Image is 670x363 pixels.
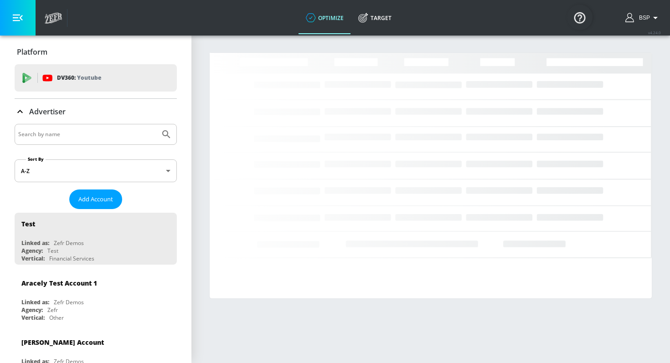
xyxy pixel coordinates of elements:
div: Advertiser [15,99,177,124]
div: [PERSON_NAME] Account [21,338,104,347]
a: Target [351,1,399,34]
div: Aracely Test Account 1Linked as:Zefr DemosAgency:ZefrVertical:Other [15,272,177,324]
div: Aracely Test Account 1 [21,279,97,287]
span: v 4.24.0 [648,30,661,35]
div: Agency: [21,247,43,255]
input: Search by name [18,128,156,140]
button: Add Account [69,189,122,209]
div: TestLinked as:Zefr DemosAgency:TestVertical:Financial Services [15,213,177,265]
p: DV360: [57,73,101,83]
div: Test [21,220,35,228]
div: Vertical: [21,255,45,262]
div: Other [49,314,64,322]
div: Vertical: [21,314,45,322]
a: optimize [299,1,351,34]
div: DV360: Youtube [15,64,177,92]
div: Zefr [47,306,58,314]
div: Agency: [21,306,43,314]
div: Platform [15,39,177,65]
p: Youtube [77,73,101,82]
div: A-Z [15,159,177,182]
div: Linked as: [21,298,49,306]
span: Add Account [78,194,113,205]
label: Sort By [26,156,46,162]
div: Financial Services [49,255,94,262]
button: BSP [625,12,661,23]
div: Zefr Demos [54,239,84,247]
p: Platform [17,47,47,57]
div: Linked as: [21,239,49,247]
p: Advertiser [29,107,66,117]
div: Zefr Demos [54,298,84,306]
div: Test [47,247,58,255]
button: Open Resource Center [567,5,593,30]
span: login as: bsp_linking@zefr.com [635,15,650,21]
